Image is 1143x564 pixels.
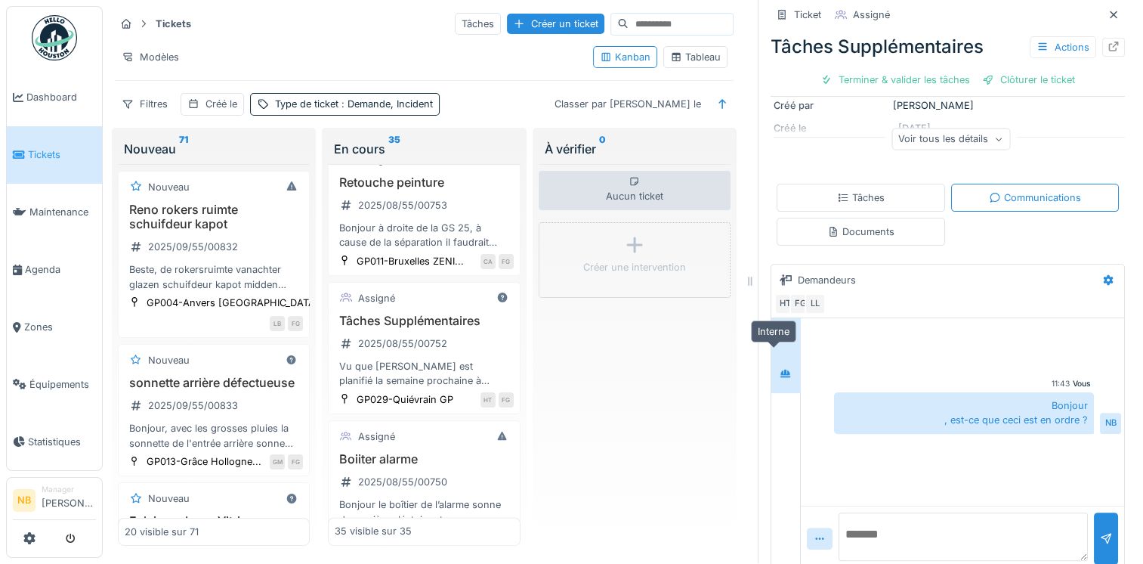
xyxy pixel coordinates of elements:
[179,140,188,158] sup: 71
[25,262,96,277] span: Agenda
[32,15,77,60] img: Badge_color-CXgf-gQk.svg
[583,260,686,274] div: Créer une intervention
[335,525,412,539] div: 35 visible sur 35
[774,98,887,113] div: Créé par
[794,8,821,22] div: Ticket
[455,13,501,35] div: Tâches
[24,320,96,334] span: Zones
[338,98,433,110] span: : Demande, Incident
[148,491,190,506] div: Nouveau
[7,299,102,356] a: Zones
[357,392,453,407] div: GP029-Quiévrain GP
[1100,413,1121,434] div: NB
[335,221,513,249] div: Bonjour à droite de la GS 25, à cause de la séparation il faudrait refaire une retouche peinture
[334,140,514,158] div: En cours
[358,198,447,212] div: 2025/08/55/00753
[147,454,261,469] div: GP013-Grâce Hollogne...
[358,336,447,351] div: 2025/08/55/00752
[125,525,199,539] div: 20 visible sur 71
[480,254,496,269] div: CA
[834,392,1094,433] div: Bonjour , est-ce que ceci est en ordre ?
[148,398,238,413] div: 2025/09/55/00833
[1030,36,1096,58] div: Actions
[507,14,604,34] div: Créer un ticket
[147,296,319,310] div: GP004-Anvers [GEOGRAPHIC_DATA]
[545,140,724,158] div: À vérifier
[28,147,96,162] span: Tickets
[798,273,856,287] div: Demandeurs
[480,392,496,408] div: HT
[270,316,285,331] div: LB
[335,314,513,328] h3: Tâches Supplémentaires
[7,355,102,413] a: Équipements
[599,140,606,158] sup: 0
[288,454,303,469] div: FG
[774,293,795,315] div: HT
[335,497,513,526] div: Bonjour le boîtier de l’alarme sonne de manière aléatoire et un message d’erreur apparaît
[42,484,96,516] li: [PERSON_NAME]
[805,293,826,315] div: LL
[115,46,186,68] div: Modèles
[891,128,1010,150] div: Voir tous les détails
[499,254,514,269] div: FG
[358,429,395,444] div: Assigné
[814,70,976,90] div: Terminer & valider les tâches
[124,140,304,158] div: Nouveau
[7,413,102,470] a: Statistiques
[853,8,890,22] div: Assigné
[28,435,96,449] span: Statistiques
[26,90,96,104] span: Dashboard
[29,205,96,219] span: Maintenance
[125,262,303,291] div: Beste, de rokersruimte vanachter glazen schuifdeur kapot midden glas ook van plaats verschuif. Ge...
[335,359,513,388] div: Vu que [PERSON_NAME] est planifié la semaine prochaine à [GEOGRAPHIC_DATA](info émanant de [PERSO...
[150,17,197,31] strong: Tickets
[670,50,721,64] div: Tableau
[388,140,400,158] sup: 35
[539,171,731,210] div: Aucun ticket
[125,514,303,528] h3: Eclairage Logo Vitrine
[837,191,885,205] div: Tâches
[125,203,303,231] h3: Reno rokers ruimte schuifdeur kapot
[1073,378,1091,389] div: Vous
[499,392,514,408] div: FG
[275,97,433,111] div: Type de ticket
[548,93,708,115] div: Classer par [PERSON_NAME] le
[29,377,96,392] span: Équipements
[115,93,175,115] div: Filtres
[288,316,303,331] div: FG
[771,33,1125,60] div: Tâches Supplémentaires
[976,70,1081,90] div: Clôturer le ticket
[13,484,96,520] a: NB Manager[PERSON_NAME]
[335,175,513,190] h3: Retouche peinture
[148,240,238,254] div: 2025/09/55/00832
[148,353,190,367] div: Nouveau
[205,97,237,111] div: Créé le
[358,475,447,489] div: 2025/08/55/00750
[270,454,285,469] div: GM
[125,421,303,450] div: Bonjour, avec les grosses pluies la sonnette de l'entrée arrière sonne tout le temps, j'ai du bou...
[774,98,1122,113] div: [PERSON_NAME]
[600,50,650,64] div: Kanban
[751,321,796,342] div: Interne
[1052,378,1070,389] div: 11:43
[335,452,513,466] h3: Boiiter alarme
[7,126,102,184] a: Tickets
[789,293,811,315] div: FG
[827,225,894,239] div: Documents
[42,484,96,495] div: Manager
[13,489,36,512] li: NB
[7,184,102,241] a: Maintenance
[358,291,395,305] div: Assigné
[7,69,102,126] a: Dashboard
[357,254,464,268] div: GP011-Bruxelles ZENI...
[125,376,303,390] h3: sonnette arrière défectueuse
[7,241,102,299] a: Agenda
[989,191,1081,205] div: Communications
[148,180,190,194] div: Nouveau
